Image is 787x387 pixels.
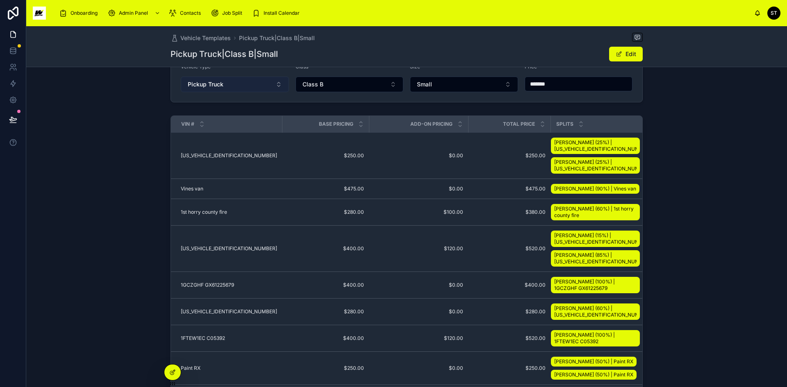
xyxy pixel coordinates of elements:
a: $475.00 [473,186,546,192]
span: [PERSON_NAME] (85%) | [US_VEHICLE_IDENTIFICATION_NUMBER] [554,252,637,265]
a: 1GCZGHF GX61225679 [181,282,277,288]
a: $0.00 [374,152,463,159]
span: $120.00 [374,335,463,342]
span: Pickup Truck|Class B|Small [239,34,315,42]
span: Class B [303,80,323,88]
a: [PERSON_NAME] (50%) | Paint RX [551,370,637,380]
a: $475.00 [287,186,364,192]
span: Pickup Truck [188,80,223,88]
span: Contacts [180,10,201,16]
a: [US_VEHICLE_IDENTIFICATION_NUMBER] [181,152,277,159]
a: [PERSON_NAME] (85%) | [US_VEHICLE_IDENTIFICATION_NUMBER] [551,250,640,267]
a: $100.00 [374,209,463,215]
a: $520.00 [473,335,546,342]
span: $250.00 [473,365,546,371]
a: Admin Panel [105,6,164,20]
a: [PERSON_NAME] (90%) | Vines van [551,184,639,194]
button: Select Button [296,77,404,92]
a: Contacts [166,6,207,20]
a: $400.00 [287,245,364,252]
a: [PERSON_NAME] (100%) | 1FTEW1EC C05392 [551,328,643,348]
a: [PERSON_NAME] (15%) | [US_VEHICLE_IDENTIFICATION_NUMBER] [551,231,640,247]
a: $250.00 [473,152,546,159]
span: Vehicle Templates [180,34,231,42]
a: $280.00 [287,209,364,215]
a: $250.00 [287,365,364,371]
span: [PERSON_NAME] (25%) | [US_VEHICLE_IDENTIFICATION_NUMBER] [554,159,637,172]
span: [PERSON_NAME] (100%) | 1GCZGHF GX61225679 [554,278,637,292]
a: Vines van [181,186,277,192]
span: Install Calendar [264,10,300,16]
a: $250.00 [287,152,364,159]
span: [PERSON_NAME] (15%) | [US_VEHICLE_IDENTIFICATION_NUMBER] [554,232,637,245]
span: Splits [556,121,573,127]
a: $0.00 [374,365,463,371]
span: [PERSON_NAME] (90%) | Vines van [554,186,636,192]
a: [PERSON_NAME] (100%) | 1FTEW1EC C05392 [551,330,640,346]
a: $0.00 [374,308,463,315]
span: $400.00 [473,282,546,288]
a: Install Calendar [250,6,305,20]
h1: Pickup Truck|Class B|Small [171,48,278,60]
button: Select Button [181,77,289,92]
span: $0.00 [374,186,463,192]
a: Vehicle Templates [171,34,231,42]
a: [PERSON_NAME] (60%) | 1st horry county fire [551,204,640,220]
a: [PERSON_NAME] (25%) | [US_VEHICLE_IDENTIFICATION_NUMBER] [551,138,640,154]
span: [PERSON_NAME] (60%) | 1st horry county fire [554,206,637,219]
a: [PERSON_NAME] (25%) | [US_VEHICLE_IDENTIFICATION_NUMBER][PERSON_NAME] (25%) | [US_VEHICLE_IDENTIF... [551,136,643,175]
span: [PERSON_NAME] (50%) | Paint RX [554,358,633,365]
span: Vines van [181,186,203,192]
span: Total Price [503,121,535,127]
a: Paint RX [181,365,277,371]
span: Add-On Pricing [410,121,453,127]
a: Onboarding [57,6,103,20]
a: [PERSON_NAME] (50%) | Paint RX [551,357,637,367]
span: Small [417,80,432,88]
a: [PERSON_NAME] (100%) | 1GCZGHF GX61225679 [551,277,640,293]
span: 1st horry county fire [181,209,227,215]
img: App logo [33,7,46,20]
span: $0.00 [374,282,463,288]
a: $280.00 [473,308,546,315]
a: $120.00 [374,245,463,252]
div: scrollable content [52,4,754,22]
a: Job Split [208,6,248,20]
a: [PERSON_NAME] (50%) | Paint RX[PERSON_NAME] (50%) | Paint RX [551,355,643,381]
a: [US_VEHICLE_IDENTIFICATION_NUMBER] [181,308,277,315]
a: 1st horry county fire [181,209,277,215]
a: [PERSON_NAME] (60%) | [US_VEHICLE_IDENTIFICATION_NUMBER] [551,303,640,320]
span: 1GCZGHF GX61225679 [181,282,234,288]
a: [PERSON_NAME] (60%) | 1st horry county fire [551,202,643,222]
span: 1FTEW1EC C05392 [181,335,225,342]
span: [PERSON_NAME] (25%) | [US_VEHICLE_IDENTIFICATION_NUMBER] [554,139,637,152]
span: Admin Panel [119,10,148,16]
a: [PERSON_NAME] (60%) | [US_VEHICLE_IDENTIFICATION_NUMBER] [551,302,643,321]
a: $280.00 [287,308,364,315]
a: [US_VEHICLE_IDENTIFICATION_NUMBER] [181,245,277,252]
a: [PERSON_NAME] (90%) | Vines van [551,182,643,195]
span: $520.00 [473,245,546,252]
a: $380.00 [473,209,546,215]
a: 1FTEW1EC C05392 [181,335,277,342]
span: Paint RX [181,365,200,371]
a: $400.00 [287,282,364,288]
span: Job Split [222,10,242,16]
